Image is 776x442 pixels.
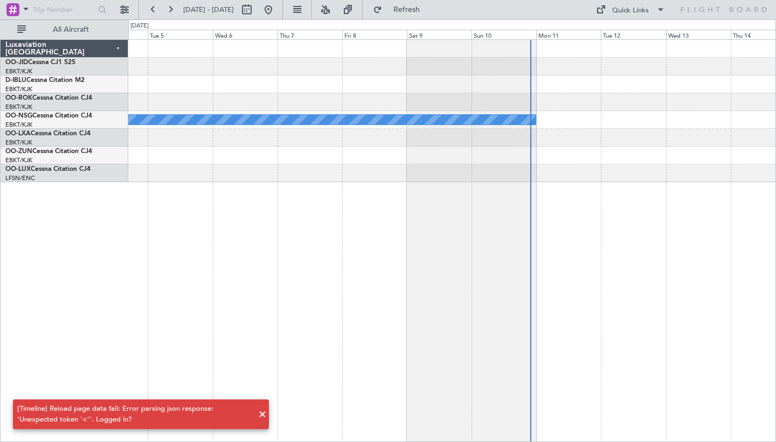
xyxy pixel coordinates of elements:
div: Fri 8 [342,30,407,39]
span: OO-LXA [5,130,31,137]
a: EBKT/KJK [5,103,32,111]
div: Quick Links [612,5,649,16]
div: Mon 11 [536,30,601,39]
a: EBKT/KJK [5,85,32,93]
span: [DATE] - [DATE] [183,5,234,15]
a: OO-NSGCessna Citation CJ4 [5,113,92,119]
div: Thu 7 [278,30,342,39]
input: Trip Number [33,2,95,18]
div: Sun 10 [472,30,536,39]
div: [Timeline] Reload page data fail: Error parsing json response: 'Unexpected token '<''. Logged in? [17,404,253,425]
button: Quick Links [591,1,670,18]
span: OO-JID [5,59,28,66]
span: OO-ZUN [5,148,32,155]
div: Wed 6 [213,30,278,39]
span: OO-NSG [5,113,32,119]
a: D-IBLUCessna Citation M2 [5,77,85,84]
a: OO-ROKCessna Citation CJ4 [5,95,92,101]
div: Sat 9 [407,30,472,39]
a: EBKT/KJK [5,121,32,129]
span: D-IBLU [5,77,26,84]
span: All Aircraft [28,26,114,33]
a: OO-LUXCessna Citation CJ4 [5,166,91,172]
div: [DATE] [130,22,149,31]
span: Refresh [384,6,429,13]
div: Wed 13 [666,30,731,39]
a: EBKT/KJK [5,67,32,75]
button: Refresh [368,1,433,18]
span: OO-ROK [5,95,32,101]
a: LFSN/ENC [5,174,35,182]
span: OO-LUX [5,166,31,172]
a: EBKT/KJK [5,156,32,164]
a: OO-LXACessna Citation CJ4 [5,130,91,137]
a: OO-ZUNCessna Citation CJ4 [5,148,92,155]
a: OO-JIDCessna CJ1 525 [5,59,75,66]
button: All Aircraft [12,21,117,38]
div: Tue 5 [148,30,212,39]
a: EBKT/KJK [5,139,32,147]
div: Tue 12 [601,30,666,39]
